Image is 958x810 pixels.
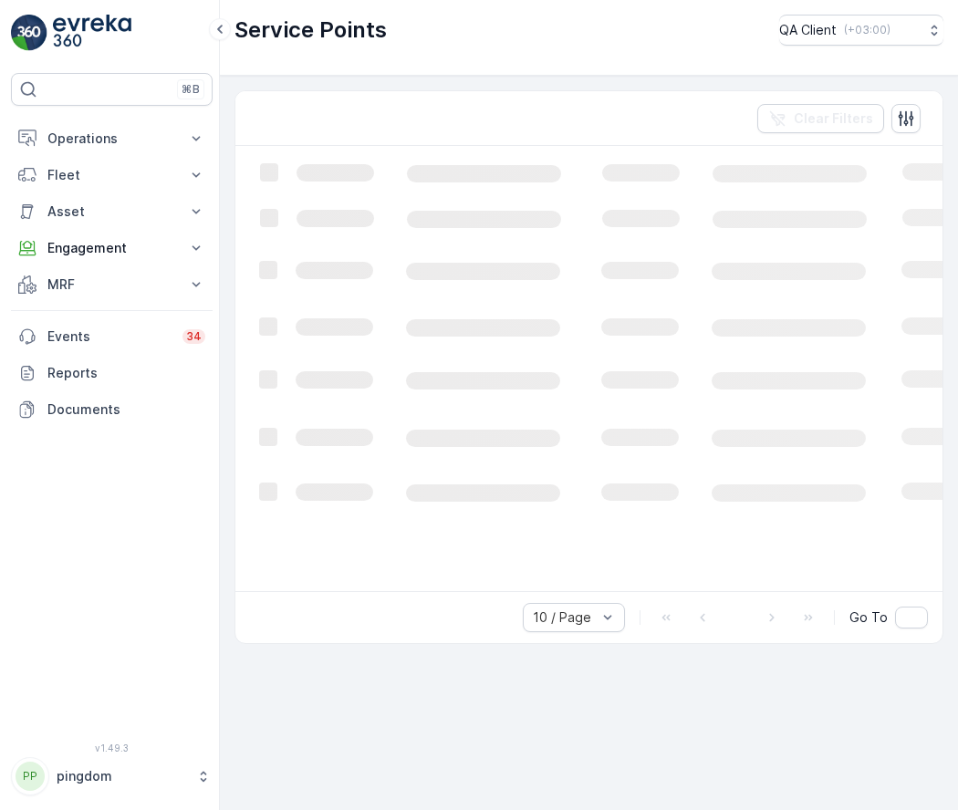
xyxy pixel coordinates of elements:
p: Events [47,327,172,346]
button: Operations [11,120,213,157]
p: Engagement [47,239,176,257]
img: logo_light-DOdMpM7g.png [53,15,131,51]
p: pingdom [57,767,187,785]
p: Service Points [234,16,387,45]
button: Clear Filters [757,104,884,133]
p: 34 [186,329,202,344]
button: MRF [11,266,213,303]
p: ⌘B [182,82,200,97]
a: Documents [11,391,213,428]
p: Asset [47,202,176,221]
p: Reports [47,364,205,382]
button: Fleet [11,157,213,193]
div: PP [16,762,45,791]
p: QA Client [779,21,837,39]
button: Engagement [11,230,213,266]
p: Fleet [47,166,176,184]
a: Events34 [11,318,213,355]
p: Operations [47,130,176,148]
p: ( +03:00 ) [844,23,890,37]
p: Clear Filters [794,109,873,128]
p: MRF [47,275,176,294]
a: Reports [11,355,213,391]
p: Documents [47,400,205,419]
img: logo [11,15,47,51]
button: Asset [11,193,213,230]
button: PPpingdom [11,757,213,795]
span: v 1.49.3 [11,742,213,753]
span: Go To [849,608,888,627]
button: QA Client(+03:00) [779,15,943,46]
